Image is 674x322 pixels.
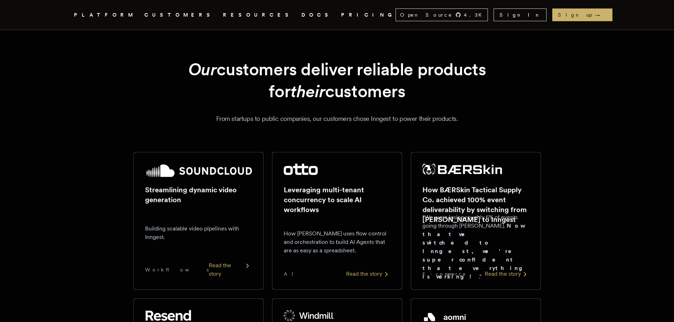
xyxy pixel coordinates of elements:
span: → [595,11,607,18]
h2: Leveraging multi-tenant concurrency to scale AI workflows [284,185,391,215]
span: AI [284,270,299,277]
img: Resend [145,310,191,321]
span: Open Source [400,11,453,18]
h1: customers deliver reliable products for customers [150,58,524,103]
h2: Streamlining dynamic video generation [145,185,252,205]
img: SoundCloud [145,164,252,178]
div: Read the story [209,261,252,278]
p: Building scalable video pipelines with Inngest. [145,224,252,241]
a: BÆRSkin Tactical Supply Co. logoHow BÆRSkin Tactical Supply Co. achieved 100% event deliverabilit... [411,152,541,290]
a: CUSTOMERS [144,11,214,19]
a: Sign up [552,8,612,21]
h2: How BÆRSkin Tactical Supply Co. achieved 100% event deliverability by switching from [PERSON_NAME... [422,185,529,224]
img: BÆRSkin Tactical Supply Co. [422,164,502,175]
img: Windmill [284,310,334,321]
a: DOCS [301,11,333,19]
strong: Now that we switched to Inngest, we're super confident that everything is working! [422,222,528,280]
div: Read the story [346,270,391,278]
a: SoundCloud logoStreamlining dynamic video generationBuilding scalable video pipelines with Innges... [133,152,264,290]
a: Sign In [494,8,547,21]
button: PLATFORM [74,11,136,19]
p: From startups to public companies, our customers chose Inngest to power their products. [82,114,592,124]
p: How [PERSON_NAME] uses flow control and orchestration to build AI Agents that are as easy as a sp... [284,229,391,255]
span: Workflows [145,266,209,273]
span: 4.3 K [464,11,486,18]
img: Otto [284,164,318,175]
em: Our [188,59,217,80]
a: PRICING [341,11,396,19]
em: their [290,81,325,101]
button: RESOURCES [223,11,293,19]
a: Otto logoLeveraging multi-tenant concurrency to scale AI workflowsHow [PERSON_NAME] uses flow con... [272,152,402,290]
span: E-commerce [422,270,466,277]
p: "We were losing roughly 6% of events going through [PERSON_NAME]. ." [422,213,529,281]
div: Read the story [485,270,529,278]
